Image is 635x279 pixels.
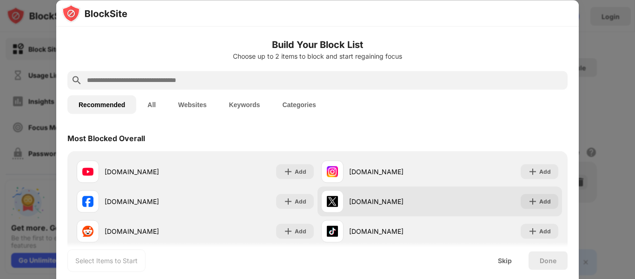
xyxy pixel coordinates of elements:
[540,257,556,264] div: Done
[67,37,568,51] h6: Build Your Block List
[327,196,338,207] img: favicons
[105,197,195,206] div: [DOMAIN_NAME]
[167,95,218,114] button: Websites
[295,197,306,206] div: Add
[327,166,338,177] img: favicons
[327,225,338,237] img: favicons
[271,95,327,114] button: Categories
[349,167,440,177] div: [DOMAIN_NAME]
[82,196,93,207] img: favicons
[498,257,512,264] div: Skip
[67,133,145,143] div: Most Blocked Overall
[75,256,138,265] div: Select Items to Start
[67,95,136,114] button: Recommended
[136,95,167,114] button: All
[349,226,440,236] div: [DOMAIN_NAME]
[295,226,306,236] div: Add
[82,225,93,237] img: favicons
[62,4,127,22] img: logo-blocksite.svg
[539,226,551,236] div: Add
[349,197,440,206] div: [DOMAIN_NAME]
[539,197,551,206] div: Add
[105,167,195,177] div: [DOMAIN_NAME]
[82,166,93,177] img: favicons
[67,52,568,60] div: Choose up to 2 items to block and start regaining focus
[295,167,306,176] div: Add
[105,226,195,236] div: [DOMAIN_NAME]
[71,75,82,86] img: search.svg
[218,95,271,114] button: Keywords
[539,167,551,176] div: Add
